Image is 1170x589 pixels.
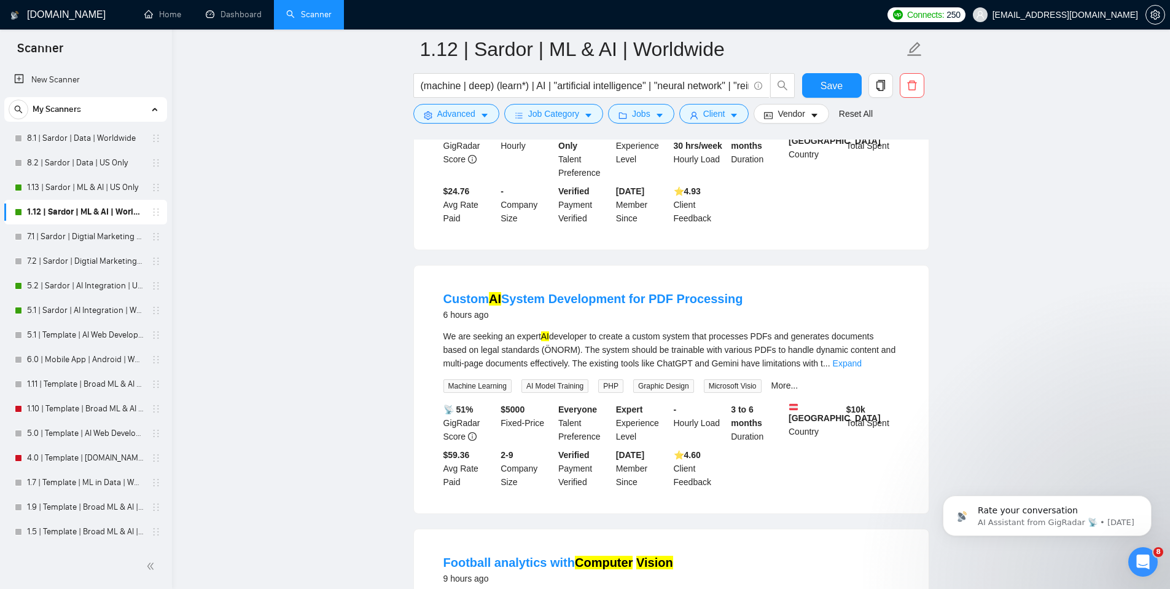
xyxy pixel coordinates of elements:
div: Talent Preference [556,403,614,443]
b: [DATE] [616,450,644,460]
a: 8.1 | Sardor | Data | Worldwide [27,126,144,151]
span: Connects: [907,8,944,22]
mark: Computer [575,556,633,569]
button: copy [868,73,893,98]
div: Talent Preference [556,125,614,180]
span: Vendor [778,107,805,121]
button: search [770,73,795,98]
div: Client Feedback [671,184,729,225]
a: 8.2 | Sardor | Data | US Only [27,151,144,175]
span: Advanced [437,107,475,121]
span: holder [151,478,161,488]
div: Payment Verified [556,184,614,225]
img: 🇦🇹 [789,403,798,411]
div: Member Since [614,184,671,225]
span: Client [703,107,725,121]
span: holder [151,429,161,438]
div: Hourly Load [671,403,729,443]
a: 5.2 | Sardor | AI Integration | US Only [27,274,144,298]
b: [GEOGRAPHIC_DATA] [789,403,881,423]
button: delete [900,73,924,98]
b: Expert [616,405,643,414]
button: barsJob Categorycaret-down [504,104,603,124]
mark: AI [541,331,549,341]
span: user [976,10,985,19]
span: AI Model Training [521,379,588,393]
div: Country [786,403,844,443]
span: user [690,111,698,120]
div: Country [786,125,844,180]
a: dashboardDashboard [206,9,262,20]
button: search [9,100,28,119]
div: We are seeking an expert developer to create a custom system that processes PDFs and generates do... [443,330,899,370]
span: folder [618,111,627,120]
a: homeHome [144,9,181,20]
span: holder [151,330,161,340]
span: My Scanners [33,97,81,122]
div: Experience Level [614,125,671,180]
img: upwork-logo.png [893,10,903,20]
a: 7.1 | Sardor | Digtial Marketing PPC | Worldwide [27,224,144,249]
iframe: Intercom notifications message [924,470,1170,556]
div: GigRadar Score [441,125,499,180]
b: Verified [558,450,590,460]
b: ⭐️ 4.60 [674,450,701,460]
b: [DATE] [616,186,644,196]
b: $59.36 [443,450,470,460]
button: folderJobscaret-down [608,104,674,124]
span: Scanner [7,39,73,65]
b: $ 5000 [501,405,525,414]
a: 4.0 | Template | [DOMAIN_NAME] | Worldwide [27,446,144,470]
span: holder [151,256,161,266]
b: Verified [558,186,590,196]
span: holder [151,183,161,192]
b: 3 to 6 months [731,405,762,428]
a: 6.0 | Mobile App | Android | Worldwide [27,347,144,372]
a: CustomAISystem Development for PDF Processing [443,292,743,306]
div: Hourly Load [671,125,729,180]
button: setting [1145,5,1165,25]
b: ⭐️ 4.93 [674,186,701,196]
span: info-circle [754,82,762,90]
span: caret-down [655,111,664,120]
div: Total Spent [844,125,902,180]
span: caret-down [480,111,489,120]
a: setting [1145,10,1165,20]
li: New Scanner [4,68,167,92]
span: holder [151,281,161,291]
span: Microsoft Visio [704,379,762,393]
iframe: Intercom live chat [1128,547,1158,577]
a: 1.10 | Template | Broad ML & AI | Worldwide [27,397,144,421]
a: 1.5 | Template | Broad ML & AI | Big 5 [27,520,144,544]
div: Total Spent [844,403,902,443]
a: 1.11 | Template | Broad ML & AI | [GEOGRAPHIC_DATA] Only [27,372,144,397]
span: Machine Learning [443,379,512,393]
span: holder [151,453,161,463]
a: 1.9 | Template | Broad ML & AI | Rest of the World [27,495,144,520]
button: userClientcaret-down [679,104,749,124]
div: Member Since [614,448,671,489]
span: copy [869,80,892,91]
span: holder [151,158,161,168]
button: Save [802,73,862,98]
span: Jobs [632,107,650,121]
a: New Scanner [14,68,157,92]
a: searchScanner [286,9,332,20]
div: Payment Verified [556,448,614,489]
a: 1.13 | Sardor | ML & AI | US Only [27,175,144,200]
span: 250 [946,8,960,22]
span: caret-down [584,111,593,120]
span: holder [151,379,161,389]
span: info-circle [468,432,477,441]
div: Hourly [498,125,556,180]
b: Everyone [558,405,597,414]
a: 5.1 | Template | AI Web Developer | Worldwide [27,323,144,347]
span: holder [151,133,161,143]
div: Duration [728,125,786,180]
span: holder [151,306,161,315]
b: 📡 51% [443,405,474,414]
a: Football analytics withComputer Vision [443,556,673,569]
div: Company Size [498,184,556,225]
span: holder [151,232,161,242]
span: info-circle [468,155,477,164]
